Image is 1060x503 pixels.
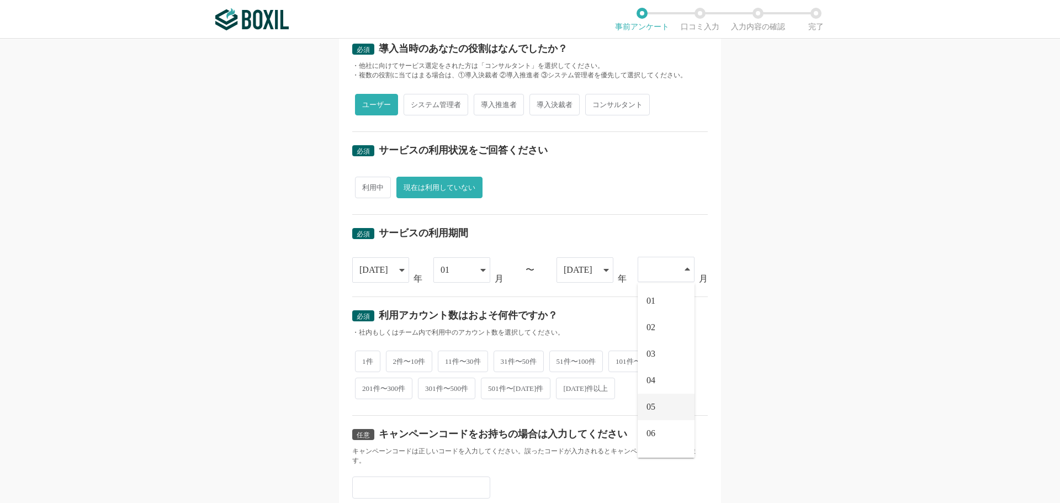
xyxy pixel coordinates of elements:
[379,429,627,439] div: キャンペーンコードをお持ちの場合は入力してください
[699,274,708,283] div: 月
[474,94,524,115] span: 導入推進者
[357,431,370,439] span: 任意
[357,230,370,238] span: 必須
[549,351,603,372] span: 51件〜100件
[379,228,468,238] div: サービスの利用期間
[646,323,655,332] span: 02
[729,8,787,31] li: 入力内容の確認
[481,378,550,399] span: 501件〜[DATE]件
[359,258,388,282] div: [DATE]
[418,378,475,399] span: 301件〜500件
[357,147,370,155] span: 必須
[215,8,289,30] img: ボクシルSaaS_ロゴ
[441,258,449,282] div: 01
[352,61,708,71] div: ・他社に向けてサービス選定をされた方は「コンサルタント」を選択してください。
[355,94,398,115] span: ユーザー
[386,351,433,372] span: 2件〜10件
[613,8,671,31] li: 事前アンケート
[646,376,655,385] span: 04
[414,274,422,283] div: 年
[556,378,615,399] span: [DATE]件以上
[438,351,488,372] span: 11件〜30件
[355,351,380,372] span: 1件
[404,94,468,115] span: システム管理者
[379,44,568,54] div: 導入当時のあなたの役割はなんでしたか？
[646,350,655,358] span: 03
[379,145,548,155] div: サービスの利用状況をご回答ください
[618,274,627,283] div: 年
[357,313,370,320] span: 必須
[787,8,845,31] li: 完了
[529,94,580,115] span: 導入決裁者
[564,258,592,282] div: [DATE]
[608,351,666,372] span: 101件〜200件
[357,46,370,54] span: 必須
[396,177,483,198] span: 現在は利用していない
[494,351,544,372] span: 31件〜50件
[495,274,504,283] div: 月
[585,94,650,115] span: コンサルタント
[379,310,558,320] div: 利用アカウント数はおよそ何件ですか？
[646,429,655,438] span: 06
[355,177,391,198] span: 利用中
[355,378,412,399] span: 201件〜300件
[352,328,708,337] div: ・社内もしくはチーム内で利用中のアカウント数を選択してください。
[352,447,708,465] div: キャンペーンコードは正しいコードを入力してください。誤ったコードが入力されるとキャンペーン適用外になります。
[646,296,655,305] span: 01
[646,403,655,411] span: 05
[671,8,729,31] li: 口コミ入力
[526,266,534,274] div: 〜
[352,71,708,80] div: ・複数の役割に当てはまる場合は、①導入決裁者 ②導入推進者 ③システム管理者を優先して選択してください。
